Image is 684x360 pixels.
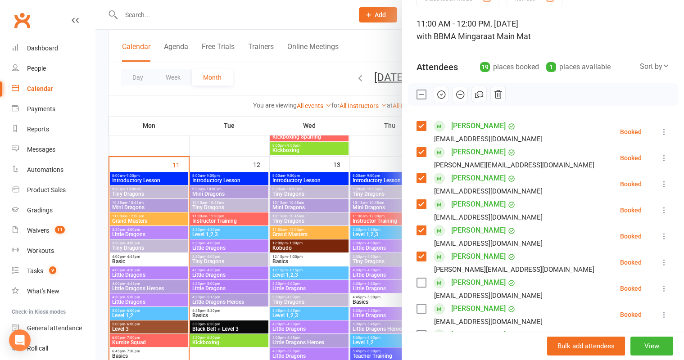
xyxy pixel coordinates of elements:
a: Product Sales [12,180,95,200]
div: Booked [620,233,642,239]
div: places booked [480,61,539,73]
div: Payments [27,105,55,112]
a: [PERSON_NAME] [451,223,506,238]
a: Roll call [12,338,95,359]
div: Booked [620,311,642,318]
div: [EMAIL_ADDRESS][DOMAIN_NAME] [434,185,543,197]
a: Messages [12,139,95,160]
div: [PERSON_NAME][EMAIL_ADDRESS][DOMAIN_NAME] [434,159,594,171]
a: Payments [12,99,95,119]
a: People [12,58,95,79]
a: General attendance kiosk mode [12,318,95,338]
div: [PERSON_NAME][EMAIL_ADDRESS][DOMAIN_NAME] [434,264,594,275]
div: People [27,65,46,72]
span: at Main Mat [488,31,531,41]
div: Calendar [27,85,53,92]
a: [PERSON_NAME] [451,145,506,159]
a: [PERSON_NAME] [451,328,506,342]
div: 19 [480,62,490,72]
a: Calendar [12,79,95,99]
a: Gradings [12,200,95,220]
div: Messages [27,146,55,153]
button: Bulk add attendees [547,337,625,355]
a: [PERSON_NAME] [451,249,506,264]
div: Tasks [27,267,43,274]
div: Gradings [27,207,53,214]
div: Booked [620,155,642,161]
div: What's New [27,288,59,295]
div: places available [546,61,611,73]
a: Dashboard [12,38,95,58]
div: Automations [27,166,63,173]
div: [EMAIL_ADDRESS][DOMAIN_NAME] [434,290,543,301]
div: Booked [620,207,642,213]
div: 1 [546,62,556,72]
a: [PERSON_NAME] [451,171,506,185]
div: [EMAIL_ADDRESS][DOMAIN_NAME] [434,238,543,249]
div: Open Intercom Messenger [9,329,31,351]
div: Booked [620,181,642,187]
span: with BBMA Mingara [417,31,488,41]
a: Clubworx [11,9,33,31]
div: Workouts [27,247,54,254]
div: Waivers [27,227,49,234]
a: Automations [12,160,95,180]
div: General attendance [27,324,82,332]
a: Workouts [12,241,95,261]
a: [PERSON_NAME] [451,119,506,133]
div: Booked [620,129,642,135]
div: Product Sales [27,186,66,193]
a: Waivers 11 [12,220,95,241]
span: 11 [55,226,65,234]
a: [PERSON_NAME] [451,275,506,290]
div: [EMAIL_ADDRESS][DOMAIN_NAME] [434,133,543,145]
div: Roll call [27,345,48,352]
span: 9 [49,266,56,274]
a: [PERSON_NAME] [451,301,506,316]
div: 11:00 AM - 12:00 PM, [DATE] [417,18,670,43]
div: Dashboard [27,45,58,52]
div: Sort by [640,61,670,72]
div: Attendees [417,61,458,73]
div: [EMAIL_ADDRESS][DOMAIN_NAME] [434,316,543,328]
div: Booked [620,259,642,265]
a: [PERSON_NAME] [451,197,506,211]
button: View [630,337,673,355]
div: Booked [620,285,642,292]
a: Tasks 9 [12,261,95,281]
div: [EMAIL_ADDRESS][DOMAIN_NAME] [434,211,543,223]
a: Reports [12,119,95,139]
div: Reports [27,126,49,133]
a: What's New [12,281,95,301]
